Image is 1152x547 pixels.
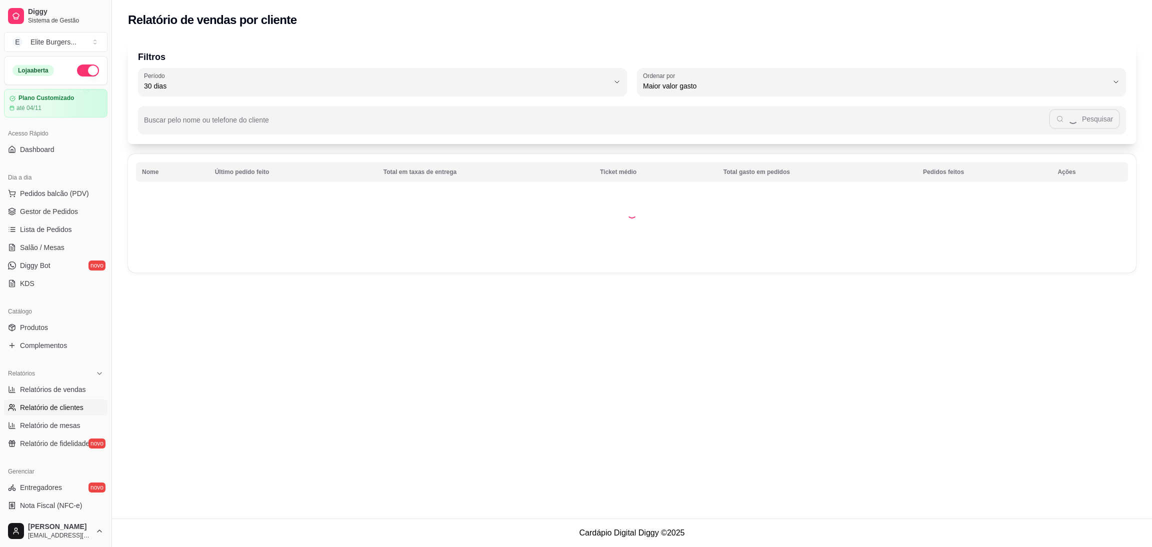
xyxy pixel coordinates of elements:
a: Gestor de Pedidos [4,203,107,219]
div: Gerenciar [4,463,107,479]
span: [PERSON_NAME] [28,522,91,531]
span: Complementos [20,340,67,350]
span: Nota Fiscal (NFC-e) [20,500,82,510]
span: 30 dias [144,81,609,91]
div: Loja aberta [12,65,54,76]
span: Pedidos balcão (PDV) [20,188,89,198]
span: Relatório de clientes [20,402,83,412]
span: Relatório de fidelidade [20,438,89,448]
div: Dia a dia [4,169,107,185]
span: KDS [20,278,34,288]
a: Salão / Mesas [4,239,107,255]
a: Dashboard [4,141,107,157]
span: Relatório de mesas [20,420,80,430]
h2: Relatório de vendas por cliente [128,12,297,28]
a: Entregadoresnovo [4,479,107,495]
a: Relatório de clientes [4,399,107,415]
a: KDS [4,275,107,291]
span: Sistema de Gestão [28,16,103,24]
a: Produtos [4,319,107,335]
button: [PERSON_NAME][EMAIL_ADDRESS][DOMAIN_NAME] [4,519,107,543]
span: [EMAIL_ADDRESS][DOMAIN_NAME] [28,531,91,539]
button: Pedidos balcão (PDV) [4,185,107,201]
div: Loading [627,208,637,218]
footer: Cardápio Digital Diggy © 2025 [112,518,1152,547]
a: Complementos [4,337,107,353]
button: Select a team [4,32,107,52]
a: Diggy Botnovo [4,257,107,273]
span: Relatórios [8,369,35,377]
button: Alterar Status [77,64,99,76]
a: DiggySistema de Gestão [4,4,107,28]
span: Produtos [20,322,48,332]
div: Elite Burgers ... [30,37,76,47]
button: Ordenar porMaior valor gasto [637,68,1126,96]
span: Relatórios de vendas [20,384,86,394]
div: Catálogo [4,303,107,319]
span: Dashboard [20,144,54,154]
a: Lista de Pedidos [4,221,107,237]
span: Entregadores [20,482,62,492]
a: Plano Customizadoaté 04/11 [4,89,107,117]
div: Acesso Rápido [4,125,107,141]
span: Salão / Mesas [20,242,64,252]
span: Diggy Bot [20,260,50,270]
a: Nota Fiscal (NFC-e) [4,497,107,513]
article: Plano Customizado [18,94,74,102]
input: Buscar pelo nome ou telefone do cliente [144,119,1049,129]
p: Filtros [138,50,1126,64]
a: Relatórios de vendas [4,381,107,397]
span: Gestor de Pedidos [20,206,78,216]
span: Maior valor gasto [643,81,1108,91]
a: Relatório de fidelidadenovo [4,435,107,451]
label: Período [144,71,168,80]
a: Relatório de mesas [4,417,107,433]
article: até 04/11 [16,104,41,112]
span: Diggy [28,7,103,16]
span: Lista de Pedidos [20,224,72,234]
span: E [12,37,22,47]
button: Período30 dias [138,68,627,96]
label: Ordenar por [643,71,678,80]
